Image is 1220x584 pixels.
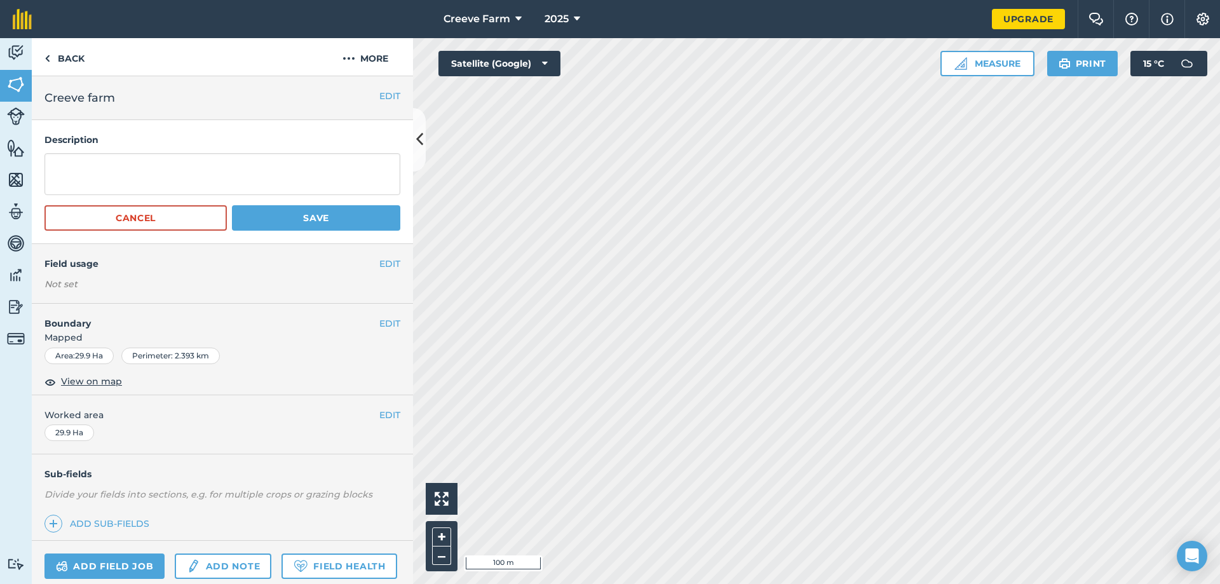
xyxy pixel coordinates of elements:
[232,205,400,231] button: Save
[44,374,56,390] img: svg+xml;base64,PHN2ZyB4bWxucz0iaHR0cDovL3d3dy53My5vcmcvMjAwMC9zdmciIHdpZHRoPSIxOCIgaGVpZ2h0PSIyNC...
[44,553,165,579] a: Add field job
[1124,13,1139,25] img: A question mark icon
[7,107,25,125] img: svg+xml;base64,PD94bWwgdmVyc2lvbj0iMS4wIiBlbmNvZGluZz0idXRmLTgiPz4KPCEtLSBHZW5lcmF0b3I6IEFkb2JlIE...
[186,559,200,574] img: svg+xml;base64,PD94bWwgdmVyc2lvbj0iMS4wIiBlbmNvZGluZz0idXRmLTgiPz4KPCEtLSBHZW5lcmF0b3I6IEFkb2JlIE...
[7,170,25,189] img: svg+xml;base64,PHN2ZyB4bWxucz0iaHR0cDovL3d3dy53My5vcmcvMjAwMC9zdmciIHdpZHRoPSI1NiIgaGVpZ2h0PSI2MC...
[7,202,25,221] img: svg+xml;base64,PD94bWwgdmVyc2lvbj0iMS4wIiBlbmNvZGluZz0idXRmLTgiPz4KPCEtLSBHZW5lcmF0b3I6IEFkb2JlIE...
[1059,56,1071,71] img: svg+xml;base64,PHN2ZyB4bWxucz0iaHR0cDovL3d3dy53My5vcmcvMjAwMC9zdmciIHdpZHRoPSIxOSIgaGVpZ2h0PSIyNC...
[1174,51,1200,76] img: svg+xml;base64,PD94bWwgdmVyc2lvbj0iMS4wIiBlbmNvZGluZz0idXRmLTgiPz4KPCEtLSBHZW5lcmF0b3I6IEFkb2JlIE...
[1177,541,1207,571] div: Open Intercom Messenger
[44,348,114,364] div: Area : 29.9 Ha
[954,57,967,70] img: Ruler icon
[1130,51,1207,76] button: 15 °C
[444,11,510,27] span: Creeve Farm
[438,51,560,76] button: Satellite (Google)
[1195,13,1210,25] img: A cog icon
[7,139,25,158] img: svg+xml;base64,PHN2ZyB4bWxucz0iaHR0cDovL3d3dy53My5vcmcvMjAwMC9zdmciIHdpZHRoPSI1NiIgaGVpZ2h0PSI2MC...
[7,43,25,62] img: svg+xml;base64,PD94bWwgdmVyc2lvbj0iMS4wIiBlbmNvZGluZz0idXRmLTgiPz4KPCEtLSBHZW5lcmF0b3I6IEFkb2JlIE...
[61,374,122,388] span: View on map
[32,38,97,76] a: Back
[7,266,25,285] img: svg+xml;base64,PD94bWwgdmVyc2lvbj0iMS4wIiBlbmNvZGluZz0idXRmLTgiPz4KPCEtLSBHZW5lcmF0b3I6IEFkb2JlIE...
[432,527,451,547] button: +
[7,75,25,94] img: svg+xml;base64,PHN2ZyB4bWxucz0iaHR0cDovL3d3dy53My5vcmcvMjAwMC9zdmciIHdpZHRoPSI1NiIgaGVpZ2h0PSI2MC...
[7,330,25,348] img: svg+xml;base64,PD94bWwgdmVyc2lvbj0iMS4wIiBlbmNvZGluZz0idXRmLTgiPz4KPCEtLSBHZW5lcmF0b3I6IEFkb2JlIE...
[44,489,372,500] em: Divide your fields into sections, e.g. for multiple crops or grazing blocks
[342,51,355,66] img: svg+xml;base64,PHN2ZyB4bWxucz0iaHR0cDovL3d3dy53My5vcmcvMjAwMC9zdmciIHdpZHRoPSIyMCIgaGVpZ2h0PSIyNC...
[32,304,379,330] h4: Boundary
[379,408,400,422] button: EDIT
[318,38,413,76] button: More
[379,257,400,271] button: EDIT
[175,553,271,579] a: Add note
[1143,51,1164,76] span: 15 ° C
[32,330,413,344] span: Mapped
[379,89,400,103] button: EDIT
[379,316,400,330] button: EDIT
[7,558,25,570] img: svg+xml;base64,PD94bWwgdmVyc2lvbj0iMS4wIiBlbmNvZGluZz0idXRmLTgiPz4KPCEtLSBHZW5lcmF0b3I6IEFkb2JlIE...
[435,492,449,506] img: Four arrows, one pointing top left, one top right, one bottom right and the last bottom left
[44,424,94,441] div: 29.9 Ha
[44,205,227,231] button: Cancel
[545,11,569,27] span: 2025
[1088,13,1104,25] img: Two speech bubbles overlapping with the left bubble in the forefront
[1161,11,1174,27] img: svg+xml;base64,PHN2ZyB4bWxucz0iaHR0cDovL3d3dy53My5vcmcvMjAwMC9zdmciIHdpZHRoPSIxNyIgaGVpZ2h0PSIxNy...
[432,547,451,565] button: –
[992,9,1065,29] a: Upgrade
[56,559,68,574] img: svg+xml;base64,PD94bWwgdmVyc2lvbj0iMS4wIiBlbmNvZGluZz0idXRmLTgiPz4KPCEtLSBHZW5lcmF0b3I6IEFkb2JlIE...
[44,257,379,271] h4: Field usage
[44,408,400,422] span: Worked area
[1047,51,1118,76] button: Print
[13,9,32,29] img: fieldmargin Logo
[44,133,400,147] h4: Description
[32,467,413,481] h4: Sub-fields
[7,234,25,253] img: svg+xml;base64,PD94bWwgdmVyc2lvbj0iMS4wIiBlbmNvZGluZz0idXRmLTgiPz4KPCEtLSBHZW5lcmF0b3I6IEFkb2JlIE...
[7,297,25,316] img: svg+xml;base64,PD94bWwgdmVyc2lvbj0iMS4wIiBlbmNvZGluZz0idXRmLTgiPz4KPCEtLSBHZW5lcmF0b3I6IEFkb2JlIE...
[49,516,58,531] img: svg+xml;base64,PHN2ZyB4bWxucz0iaHR0cDovL3d3dy53My5vcmcvMjAwMC9zdmciIHdpZHRoPSIxNCIgaGVpZ2h0PSIyNC...
[44,89,115,107] span: Creeve farm
[44,278,400,290] div: Not set
[121,348,220,364] div: Perimeter : 2.393 km
[44,374,122,390] button: View on map
[281,553,396,579] a: Field Health
[44,51,50,66] img: svg+xml;base64,PHN2ZyB4bWxucz0iaHR0cDovL3d3dy53My5vcmcvMjAwMC9zdmciIHdpZHRoPSI5IiBoZWlnaHQ9IjI0Ii...
[940,51,1034,76] button: Measure
[44,515,154,533] a: Add sub-fields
